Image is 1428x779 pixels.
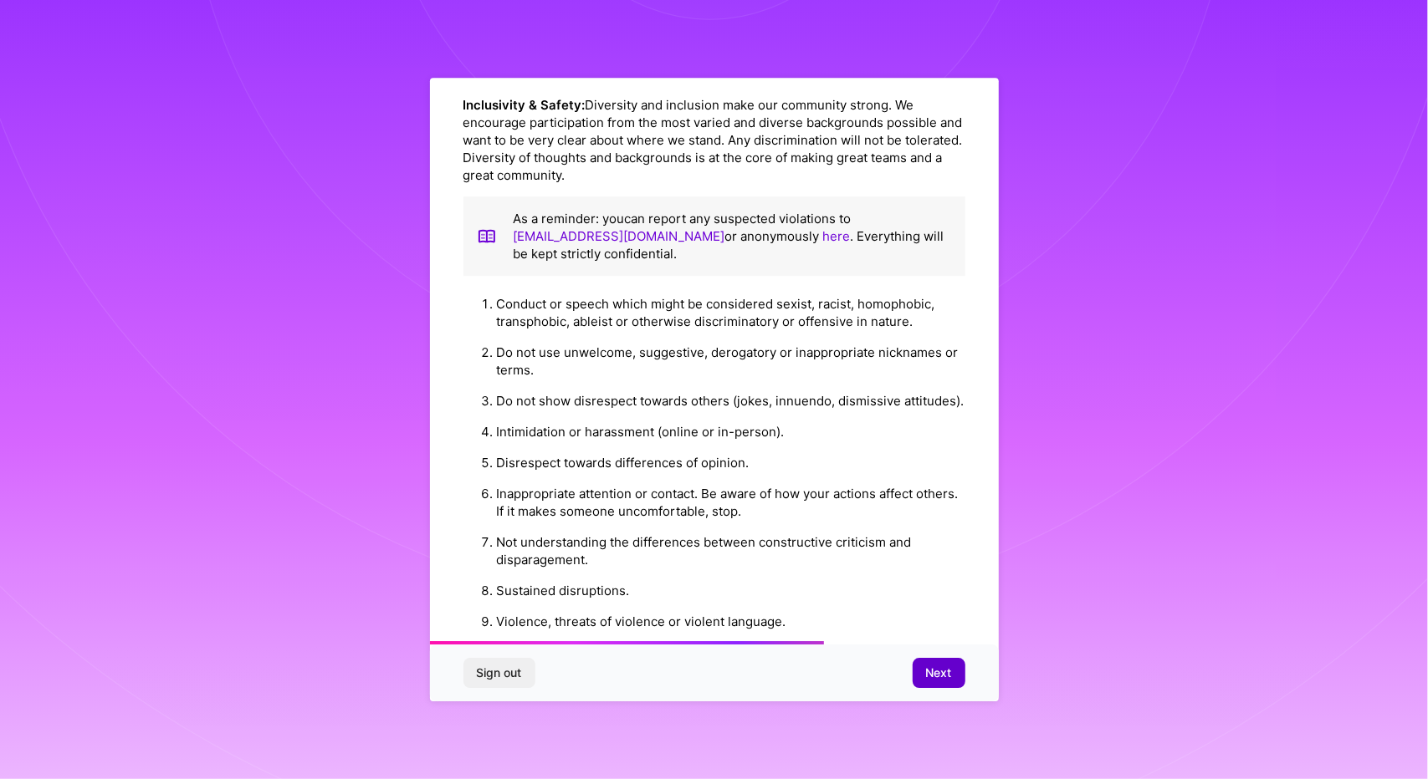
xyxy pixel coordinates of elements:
li: Disrespect towards differences of opinion. [497,447,965,478]
button: Next [913,658,965,688]
li: Intimidation or harassment (online or in-person). [497,416,965,447]
li: Do not show disrespect towards others (jokes, innuendo, dismissive attitudes). [497,385,965,416]
button: Sign out [463,658,535,688]
span: Next [926,664,952,681]
p: Diversity and inclusion make our community strong. We encourage participation from the most varie... [463,96,965,184]
li: Violence, threats of violence or violent language. [497,606,965,637]
li: Conduct or speech which might be considered sexist, racist, homophobic, transphobic, ableist or o... [497,288,965,337]
a: [EMAIL_ADDRESS][DOMAIN_NAME] [514,228,725,244]
li: Not understanding the differences between constructive criticism and disparagement. [497,527,965,575]
a: here [823,228,851,244]
p: As a reminder: you can report any suspected violations to or anonymously . Everything will be kep... [514,210,952,262]
li: Inappropriate attention or contact. Be aware of how your actions affect others. If it makes someo... [497,478,965,527]
li: Sustained disruptions. [497,575,965,606]
img: book icon [477,210,497,262]
li: Do not use unwelcome, suggestive, derogatory or inappropriate nicknames or terms. [497,337,965,385]
span: Sign out [477,664,522,681]
strong: Inclusivity & Safety: [463,97,586,113]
